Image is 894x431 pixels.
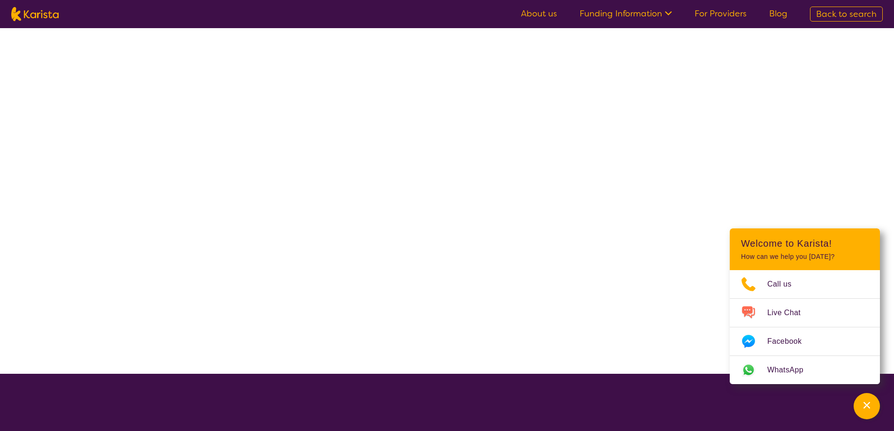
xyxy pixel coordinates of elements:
[580,8,672,19] a: Funding Information
[767,277,803,291] span: Call us
[695,8,747,19] a: For Providers
[816,8,877,20] span: Back to search
[767,363,815,377] span: WhatsApp
[11,7,59,21] img: Karista logo
[741,238,869,249] h2: Welcome to Karista!
[730,356,880,384] a: Web link opens in a new tab.
[767,306,812,320] span: Live Chat
[769,8,787,19] a: Blog
[741,253,869,261] p: How can we help you [DATE]?
[854,393,880,419] button: Channel Menu
[730,228,880,384] div: Channel Menu
[810,7,883,22] a: Back to search
[767,334,813,348] span: Facebook
[521,8,557,19] a: About us
[730,270,880,384] ul: Choose channel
